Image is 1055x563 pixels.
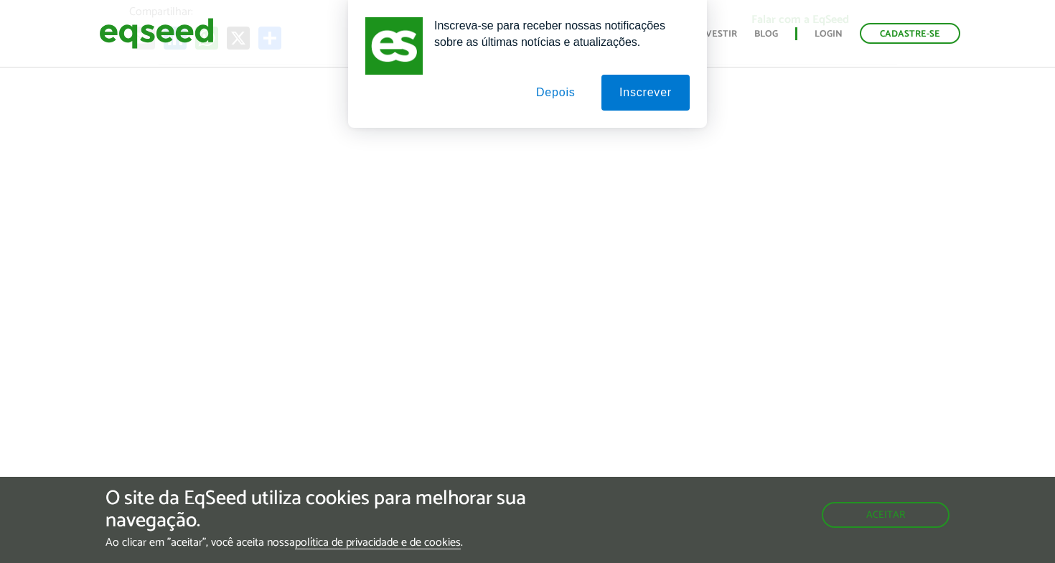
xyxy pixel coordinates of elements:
[423,17,690,50] div: Inscreva-se para receber nossas notificações sobre as últimas notícias e atualizações.
[601,75,690,111] button: Inscrever
[118,93,937,554] iframe: Aeroscan
[518,75,594,111] button: Depois
[295,537,461,549] a: política de privacidade e de cookies
[365,17,423,75] img: notification icon
[822,502,949,528] button: Aceitar
[105,536,612,549] p: Ao clicar em "aceitar", você aceita nossa .
[105,488,612,532] h5: O site da EqSeed utiliza cookies para melhorar sua navegação.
